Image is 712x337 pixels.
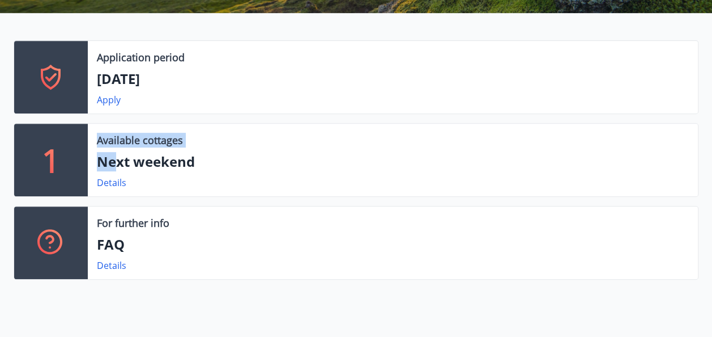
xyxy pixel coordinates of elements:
[97,235,689,254] p: FAQ
[97,94,121,106] a: Apply
[97,152,689,171] p: Next weekend
[97,133,183,148] p: Available cottages
[97,176,126,189] a: Details
[97,69,689,89] p: [DATE]
[42,138,60,182] p: 1
[97,259,126,272] a: Details
[97,50,185,65] p: Application period
[97,216,169,230] p: For further info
